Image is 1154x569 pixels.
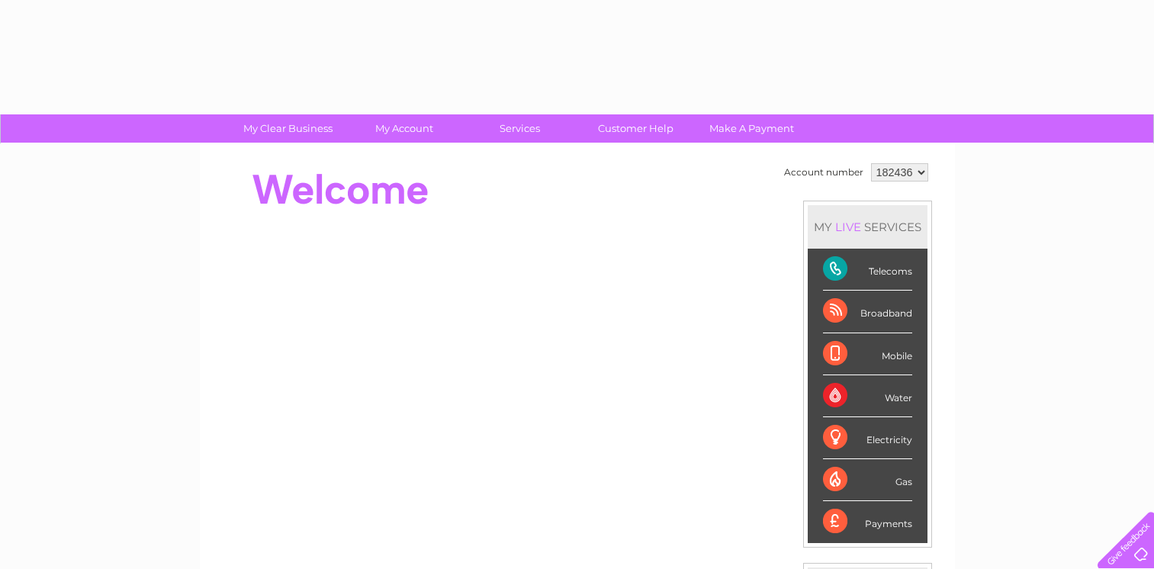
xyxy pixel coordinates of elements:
[689,114,815,143] a: Make A Payment
[457,114,583,143] a: Services
[832,220,864,234] div: LIVE
[225,114,351,143] a: My Clear Business
[823,333,912,375] div: Mobile
[573,114,699,143] a: Customer Help
[823,375,912,417] div: Water
[341,114,467,143] a: My Account
[823,249,912,291] div: Telecoms
[823,501,912,542] div: Payments
[780,159,867,185] td: Account number
[808,205,927,249] div: MY SERVICES
[823,417,912,459] div: Electricity
[823,291,912,333] div: Broadband
[823,459,912,501] div: Gas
